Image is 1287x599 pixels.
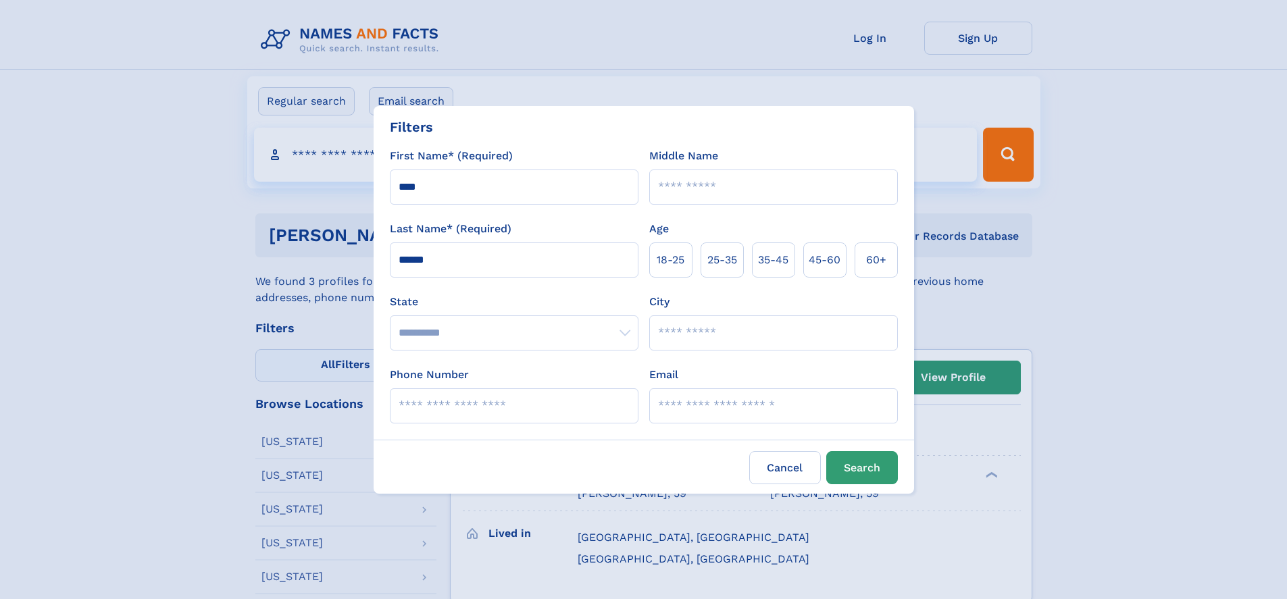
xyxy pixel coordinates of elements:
label: Last Name* (Required) [390,221,511,237]
label: State [390,294,638,310]
span: 60+ [866,252,886,268]
span: 25‑35 [707,252,737,268]
span: 35‑45 [758,252,788,268]
span: 18‑25 [657,252,684,268]
span: 45‑60 [809,252,840,268]
label: Email [649,367,678,383]
label: Middle Name [649,148,718,164]
label: First Name* (Required) [390,148,513,164]
div: Filters [390,117,433,137]
label: City [649,294,670,310]
label: Cancel [749,451,821,484]
button: Search [826,451,898,484]
label: Phone Number [390,367,469,383]
label: Age [649,221,669,237]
